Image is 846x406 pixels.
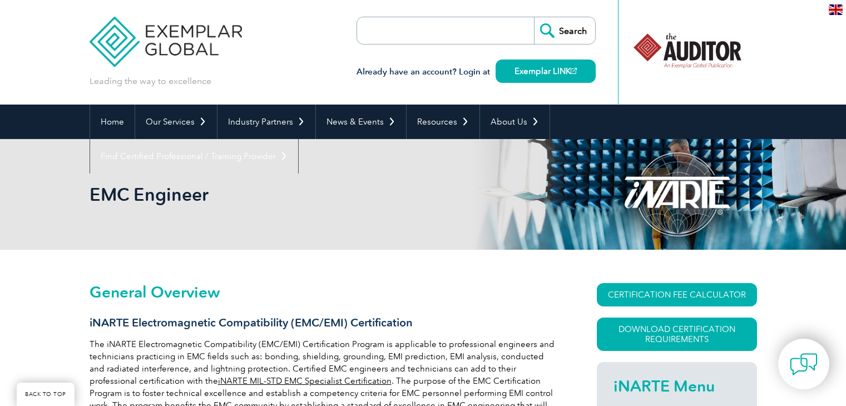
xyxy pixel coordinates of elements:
[135,105,217,139] a: Our Services
[316,105,406,139] a: News & Events
[407,105,479,139] a: Resources
[90,139,298,174] a: Find Certified Professional / Training Provider
[571,68,577,74] img: open_square.png
[90,105,135,139] a: Home
[597,318,757,351] a: Download Certification Requirements
[17,383,75,406] a: BACK TO TOP
[90,184,517,205] h1: EMC Engineer
[480,105,550,139] a: About Us
[90,75,211,87] p: Leading the way to excellence
[218,376,392,386] a: iNARTE MIL-STD EMC Specialist Certification
[534,17,595,44] input: Search
[357,65,596,79] h3: Already have an account? Login at
[90,316,557,330] h3: iNARTE Electromagnetic Compatibility (EMC/EMI) Certification
[217,105,315,139] a: Industry Partners
[90,283,557,301] h2: General Overview
[790,350,818,378] img: contact-chat.png
[496,60,596,83] a: Exemplar LINK
[829,4,843,15] img: en
[597,283,757,306] a: CERTIFICATION FEE CALCULATOR
[614,377,740,395] h2: iNARTE Menu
